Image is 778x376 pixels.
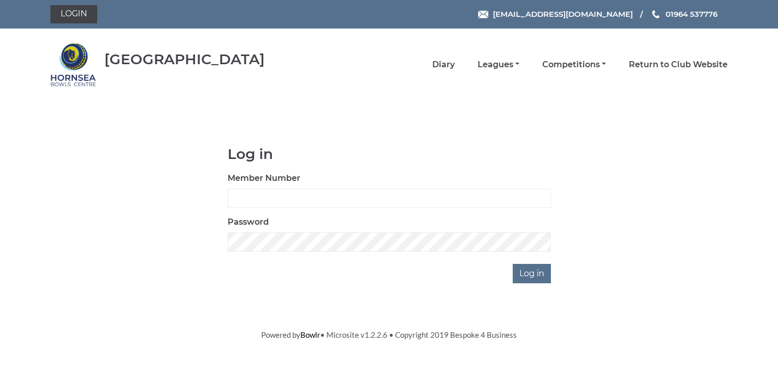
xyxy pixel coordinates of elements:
h1: Log in [228,146,551,162]
label: Member Number [228,172,300,184]
a: Return to Club Website [629,59,728,70]
span: 01964 537776 [665,9,717,19]
a: Leagues [478,59,519,70]
a: Phone us 01964 537776 [651,8,717,20]
img: Email [478,11,488,18]
span: Powered by • Microsite v1.2.2.6 • Copyright 2019 Bespoke 4 Business [261,330,517,339]
input: Log in [513,264,551,283]
a: Diary [432,59,455,70]
a: Email [EMAIL_ADDRESS][DOMAIN_NAME] [478,8,633,20]
img: Phone us [652,10,659,18]
span: [EMAIL_ADDRESS][DOMAIN_NAME] [493,9,633,19]
a: Competitions [542,59,606,70]
img: Hornsea Bowls Centre [50,42,96,88]
div: [GEOGRAPHIC_DATA] [104,51,265,67]
label: Password [228,216,269,228]
a: Bowlr [300,330,320,339]
a: Login [50,5,97,23]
